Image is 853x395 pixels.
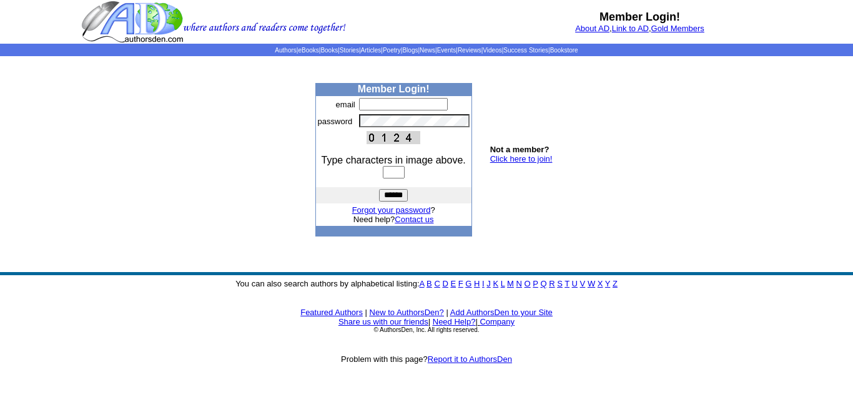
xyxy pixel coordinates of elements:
[434,279,440,288] a: C
[341,354,512,364] font: Problem with this page?
[503,47,548,54] a: Success Stories
[580,279,586,288] a: V
[352,205,431,215] a: Forgot your password
[501,279,505,288] a: L
[565,279,569,288] a: T
[336,100,355,109] font: email
[613,279,618,288] a: Z
[340,47,359,54] a: Stories
[426,279,432,288] a: B
[598,279,603,288] a: X
[458,279,463,288] a: F
[275,47,296,54] a: Authors
[480,317,515,326] a: Company
[465,279,471,288] a: G
[474,279,480,288] a: H
[428,354,512,364] a: Report it to AuthorsDen
[367,131,420,144] img: This Is CAPTCHA Image
[572,279,578,288] a: U
[358,84,430,94] b: Member Login!
[475,317,515,326] font: |
[395,215,433,224] a: Contact us
[373,326,479,333] font: © AuthorsDen, Inc. All rights reserved.
[588,279,595,288] a: W
[420,47,435,54] a: News
[549,279,555,288] a: R
[353,215,434,224] font: Need help?
[458,47,481,54] a: Reviews
[490,154,553,163] a: Click here to join!
[402,47,418,54] a: Blogs
[446,308,448,317] font: |
[507,279,514,288] a: M
[486,279,491,288] a: J
[516,279,522,288] a: N
[383,47,401,54] a: Poetry
[533,279,538,288] a: P
[322,155,466,165] font: Type characters in image above.
[540,279,546,288] a: Q
[428,317,430,326] font: |
[525,279,531,288] a: O
[557,279,563,288] a: S
[320,47,338,54] a: Books
[612,24,649,33] a: Link to AD
[300,308,363,317] a: Featured Authors
[370,308,444,317] a: New to AuthorsDen?
[352,205,435,215] font: ?
[275,47,578,54] span: | | | | | | | | | | | |
[318,117,353,126] font: password
[651,24,704,33] a: Gold Members
[442,279,448,288] a: D
[605,279,610,288] a: Y
[575,24,704,33] font: , ,
[365,308,367,317] font: |
[433,317,476,326] a: Need Help?
[450,279,456,288] a: E
[483,47,501,54] a: Videos
[298,47,318,54] a: eBooks
[482,279,485,288] a: I
[575,24,609,33] a: About AD
[550,47,578,54] a: Bookstore
[235,279,618,288] font: You can also search authors by alphabetical listing:
[361,47,382,54] a: Articles
[338,317,428,326] a: Share us with our friends
[420,279,425,288] a: A
[450,308,553,317] a: Add AuthorsDen to your Site
[599,11,680,23] b: Member Login!
[437,47,456,54] a: Events
[493,279,498,288] a: K
[490,145,550,154] b: Not a member?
